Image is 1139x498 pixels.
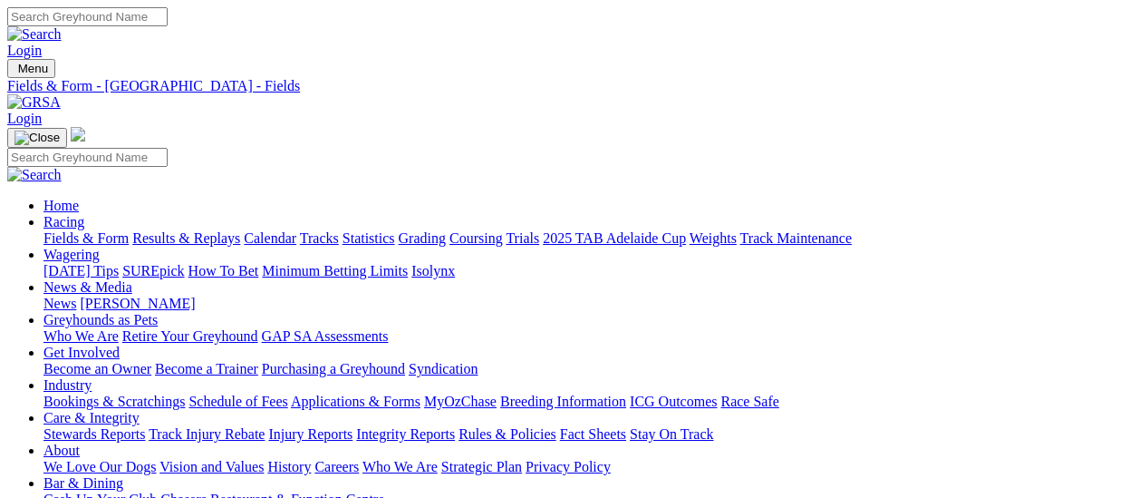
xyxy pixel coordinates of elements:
a: News & Media [43,279,132,295]
a: Minimum Betting Limits [262,263,408,278]
img: Close [14,131,60,145]
a: Schedule of Fees [188,394,287,409]
a: Racing [43,214,84,229]
a: Track Maintenance [740,230,852,246]
a: Applications & Forms [291,394,420,409]
a: Who We Are [43,328,119,344]
img: Search [7,26,62,43]
a: Who We Are [362,459,438,474]
a: Login [7,111,42,126]
a: Calendar [244,230,296,246]
a: Become a Trainer [155,361,258,376]
a: Privacy Policy [526,459,611,474]
a: MyOzChase [424,394,497,409]
a: History [267,459,311,474]
a: Track Injury Rebate [149,426,265,442]
button: Toggle navigation [7,128,67,148]
div: News & Media [43,296,1132,312]
a: News [43,296,76,311]
a: We Love Our Dogs [43,459,156,474]
a: Syndication [409,361,478,376]
a: Tracks [300,230,339,246]
a: Fact Sheets [560,426,626,442]
img: logo-grsa-white.png [71,127,85,142]
input: Search [7,148,168,167]
a: Isolynx [411,263,455,278]
div: About [43,459,1132,475]
a: Injury Reports [268,426,352,442]
div: Industry [43,394,1132,410]
a: Purchasing a Greyhound [262,361,405,376]
a: Weights [690,230,737,246]
a: ICG Outcomes [630,394,717,409]
a: Stewards Reports [43,426,145,442]
a: Careers [314,459,359,474]
a: Grading [399,230,446,246]
div: Racing [43,230,1132,247]
a: [PERSON_NAME] [80,296,195,311]
input: Search [7,7,168,26]
a: How To Bet [188,263,259,278]
a: Login [7,43,42,58]
a: Statistics [343,230,395,246]
a: Bar & Dining [43,475,123,491]
a: Race Safe [720,394,778,409]
a: Coursing [449,230,503,246]
span: Menu [18,62,48,75]
a: Stay On Track [630,426,713,442]
a: Retire Your Greyhound [122,328,258,344]
a: Vision and Values [159,459,264,474]
a: Industry [43,377,92,393]
a: Home [43,198,79,213]
a: Breeding Information [500,394,626,409]
div: Wagering [43,263,1132,279]
div: Care & Integrity [43,426,1132,443]
img: Search [7,167,62,183]
a: SUREpick [122,263,184,278]
button: Toggle navigation [7,59,55,78]
div: Get Involved [43,361,1132,377]
a: GAP SA Assessments [262,328,389,344]
img: GRSA [7,94,61,111]
a: About [43,443,80,458]
a: Results & Replays [132,230,240,246]
a: Care & Integrity [43,410,140,425]
div: Greyhounds as Pets [43,328,1132,345]
a: Fields & Form [43,230,129,246]
a: [DATE] Tips [43,263,119,278]
a: Fields & Form - [GEOGRAPHIC_DATA] - Fields [7,78,1132,94]
a: Strategic Plan [441,459,522,474]
a: Become an Owner [43,361,151,376]
a: Rules & Policies [458,426,556,442]
a: Integrity Reports [356,426,455,442]
a: Greyhounds as Pets [43,312,158,327]
a: Wagering [43,247,100,262]
a: Trials [506,230,539,246]
a: 2025 TAB Adelaide Cup [543,230,686,246]
a: Get Involved [43,345,120,360]
a: Bookings & Scratchings [43,394,185,409]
